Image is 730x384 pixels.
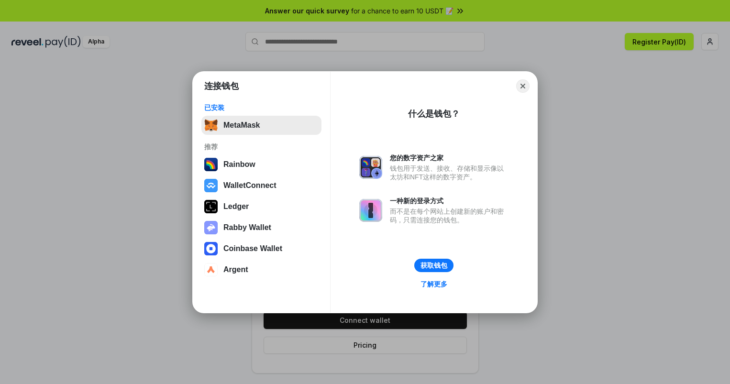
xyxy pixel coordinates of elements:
img: svg+xml,%3Csvg%20xmlns%3D%22http%3A%2F%2Fwww.w3.org%2F2000%2Fsvg%22%20fill%3D%22none%22%20viewBox... [204,221,218,234]
div: 什么是钱包？ [408,108,460,120]
div: Ledger [223,202,249,211]
img: svg+xml,%3Csvg%20width%3D%2228%22%20height%3D%2228%22%20viewBox%3D%220%200%2028%2028%22%20fill%3D... [204,179,218,192]
button: 获取钱包 [414,259,453,272]
img: svg+xml,%3Csvg%20xmlns%3D%22http%3A%2F%2Fwww.w3.org%2F2000%2Fsvg%22%20fill%3D%22none%22%20viewBox... [359,156,382,179]
button: Rabby Wallet [201,218,321,237]
div: 钱包用于发送、接收、存储和显示像以太坊和NFT这样的数字资产。 [390,164,509,181]
button: Argent [201,260,321,279]
button: Close [516,79,530,93]
img: svg+xml,%3Csvg%20fill%3D%22none%22%20height%3D%2233%22%20viewBox%3D%220%200%2035%2033%22%20width%... [204,119,218,132]
button: Rainbow [201,155,321,174]
img: svg+xml,%3Csvg%20width%3D%22120%22%20height%3D%22120%22%20viewBox%3D%220%200%20120%20120%22%20fil... [204,158,218,171]
button: Ledger [201,197,321,216]
div: WalletConnect [223,181,277,190]
a: 了解更多 [415,278,453,290]
button: Coinbase Wallet [201,239,321,258]
div: 而不是在每个网站上创建新的账户和密码，只需连接您的钱包。 [390,207,509,224]
div: Rabby Wallet [223,223,271,232]
button: MetaMask [201,116,321,135]
button: WalletConnect [201,176,321,195]
div: 已安装 [204,103,319,112]
div: 您的数字资产之家 [390,154,509,162]
img: svg+xml,%3Csvg%20width%3D%2228%22%20height%3D%2228%22%20viewBox%3D%220%200%2028%2028%22%20fill%3D... [204,242,218,255]
img: svg+xml,%3Csvg%20xmlns%3D%22http%3A%2F%2Fwww.w3.org%2F2000%2Fsvg%22%20fill%3D%22none%22%20viewBox... [359,199,382,222]
img: svg+xml,%3Csvg%20xmlns%3D%22http%3A%2F%2Fwww.w3.org%2F2000%2Fsvg%22%20width%3D%2228%22%20height%3... [204,200,218,213]
div: Coinbase Wallet [223,244,282,253]
div: Rainbow [223,160,255,169]
div: MetaMask [223,121,260,130]
div: 了解更多 [420,280,447,288]
div: 获取钱包 [420,261,447,270]
div: Argent [223,265,248,274]
h1: 连接钱包 [204,80,239,92]
div: 推荐 [204,143,319,151]
img: svg+xml,%3Csvg%20width%3D%2228%22%20height%3D%2228%22%20viewBox%3D%220%200%2028%2028%22%20fill%3D... [204,263,218,276]
div: 一种新的登录方式 [390,197,509,205]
